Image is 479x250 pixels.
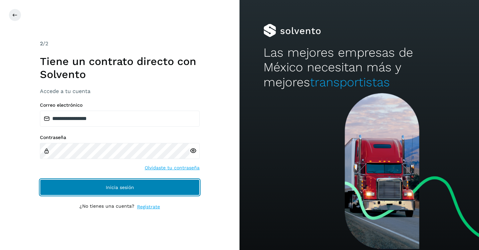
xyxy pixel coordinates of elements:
[40,40,200,48] div: /2
[145,164,200,171] a: Olvidaste tu contraseña
[40,179,200,195] button: Inicia sesión
[40,102,200,108] label: Correo electrónico
[263,45,455,90] h2: Las mejores empresas de México necesitan más y mejores
[137,203,160,210] a: Regístrate
[40,55,200,81] h1: Tiene un contrato directo con Solvento
[40,40,43,47] span: 2
[40,135,200,140] label: Contraseña
[80,203,134,210] p: ¿No tienes una cuenta?
[106,185,134,190] span: Inicia sesión
[310,75,390,89] span: transportistas
[40,88,200,94] h3: Accede a tu cuenta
